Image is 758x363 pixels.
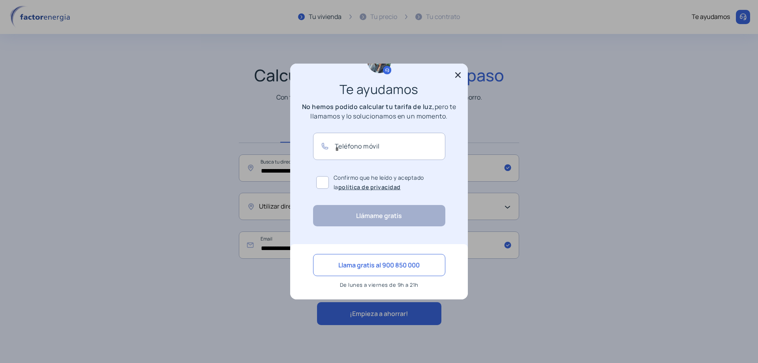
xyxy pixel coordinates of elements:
button: Llama gratis al 900 850 000 [313,254,445,276]
b: No hemos podido calcular tu tarifa de luz, [302,102,435,111]
h3: Te ayudamos [308,85,450,94]
span: Confirmo que he leído y aceptado la [334,173,442,192]
p: De lunes a viernes de 9h a 21h [313,280,445,290]
p: pero te llamamos y lo solucionamos en un momento. [300,102,458,121]
a: política de privacidad [338,183,401,191]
